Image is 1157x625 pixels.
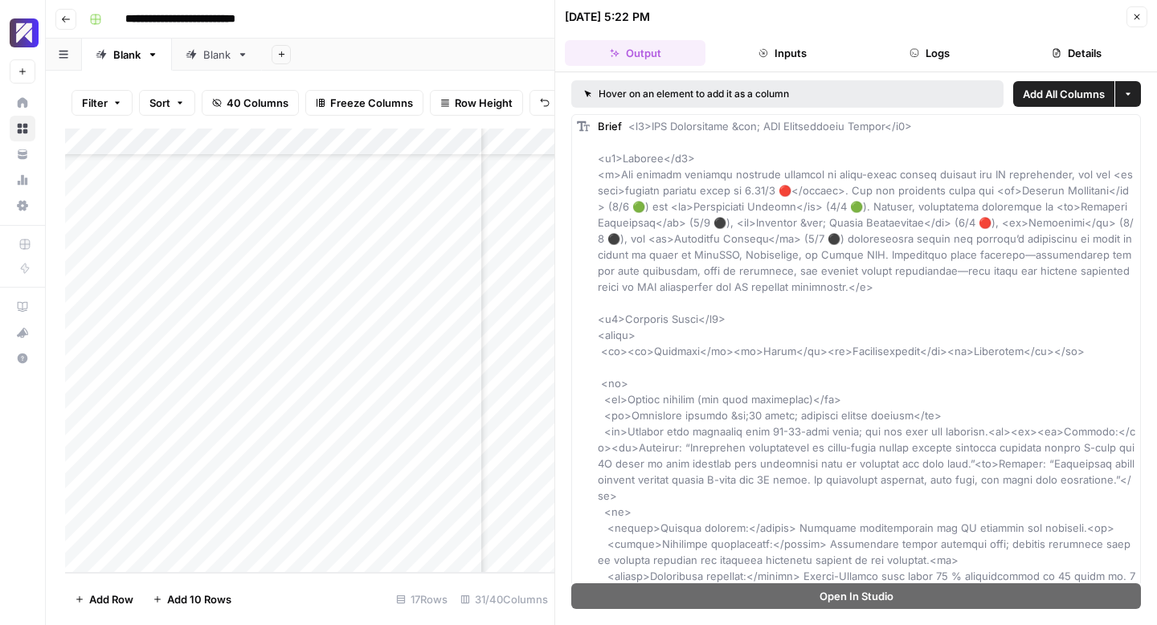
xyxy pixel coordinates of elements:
[149,95,170,111] span: Sort
[10,321,35,345] div: What's new?
[1007,40,1147,66] button: Details
[143,586,241,612] button: Add 10 Rows
[65,586,143,612] button: Add Row
[454,586,554,612] div: 31/40 Columns
[1023,86,1105,102] span: Add All Columns
[10,116,35,141] a: Browse
[203,47,231,63] div: Blank
[10,90,35,116] a: Home
[167,591,231,607] span: Add 10 Rows
[330,95,413,111] span: Freeze Columns
[820,588,893,604] span: Open In Studio
[455,95,513,111] span: Row Height
[89,591,133,607] span: Add Row
[82,39,172,71] a: Blank
[10,141,35,167] a: Your Data
[82,95,108,111] span: Filter
[571,583,1141,609] button: Open In Studio
[202,90,299,116] button: 40 Columns
[584,87,890,101] div: Hover on an element to add it as a column
[10,13,35,53] button: Workspace: Overjet - Test
[305,90,423,116] button: Freeze Columns
[598,120,622,133] span: Brief
[10,320,35,345] button: What's new?
[172,39,262,71] a: Blank
[10,18,39,47] img: Overjet - Test Logo
[10,193,35,219] a: Settings
[227,95,288,111] span: 40 Columns
[1013,81,1114,107] button: Add All Columns
[72,90,133,116] button: Filter
[565,9,650,25] div: [DATE] 5:22 PM
[10,167,35,193] a: Usage
[565,40,705,66] button: Output
[712,40,852,66] button: Inputs
[113,47,141,63] div: Blank
[10,345,35,371] button: Help + Support
[139,90,195,116] button: Sort
[390,586,454,612] div: 17 Rows
[430,90,523,116] button: Row Height
[860,40,1000,66] button: Logs
[10,294,35,320] a: AirOps Academy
